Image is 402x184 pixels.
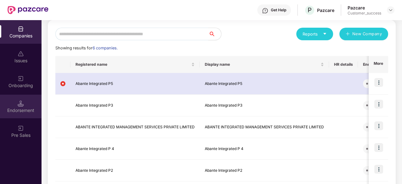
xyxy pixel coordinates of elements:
[303,31,327,37] div: Reports
[92,46,118,50] span: 6 companies.
[200,116,329,138] td: ABANTE INTEGRATED MANAGEMENT SERVICES PRIVATE LIMITED
[317,7,334,13] div: Pazcare
[18,125,24,131] img: svg+xml;base64,PHN2ZyB3aWR0aD0iMjAiIGhlaWdodD0iMjAiIHZpZXdCb3g9IjAgMCAyMCAyMCIgZmlsbD0ibm9uZSIgeG...
[200,138,329,160] td: Abante Integrated P 4
[205,62,319,67] span: Display name
[18,51,24,57] img: svg+xml;base64,PHN2ZyBpZD0iSXNzdWVzX2Rpc2FibGVkIiB4bWxucz0iaHR0cDovL3d3dy53My5vcmcvMjAwMC9zdmciIH...
[55,46,118,50] span: Showing results for
[208,28,221,40] button: search
[308,6,312,14] span: P
[75,62,190,67] span: Registered name
[208,31,221,36] span: search
[348,5,381,11] div: Pazcare
[200,73,329,95] td: Abante Integrated P5
[363,62,390,67] span: Endorsements
[329,56,358,73] th: HR details
[200,56,329,73] th: Display name
[374,100,383,109] img: icon
[374,165,383,174] img: icon
[374,78,383,87] img: icon
[374,143,383,152] img: icon
[348,11,381,16] div: Customer_success
[18,75,24,82] img: svg+xml;base64,PHN2ZyB3aWR0aD0iMjAiIGhlaWdodD0iMjAiIHZpZXdCb3g9IjAgMCAyMCAyMCIgZmlsbD0ibm9uZSIgeG...
[262,8,268,14] img: svg+xml;base64,PHN2ZyBpZD0iSGVscC0zMngzMiIgeG1sbnM9Imh0dHA6Ly93d3cudzMub3JnLzIwMDAvc3ZnIiB3aWR0aD...
[18,26,24,32] img: svg+xml;base64,PHN2ZyBpZD0iQ29tcGFuaWVzIiB4bWxucz0iaHR0cDovL3d3dy53My5vcmcvMjAwMC9zdmciIHdpZHRoPS...
[70,160,200,181] td: Abante Integrated P2
[60,81,65,86] img: svg+xml;base64,PHN2ZyB4bWxucz0iaHR0cDovL3d3dy53My5vcmcvMjAwMC9zdmciIHdpZHRoPSIxMiIgaGVpZ2h0PSIxMi...
[70,116,200,138] td: ABANTE INTEGRATED MANAGEMENT SERVICES PRIVATE LIMITED
[70,138,200,160] td: Abante Integrated P 4
[200,95,329,116] td: Abante Integrated P3
[70,56,200,73] th: Registered name
[339,28,388,40] button: plusNew Company
[323,32,327,36] span: caret-down
[8,6,48,14] img: New Pazcare Logo
[200,160,329,181] td: Abante Integrated P2
[70,95,200,116] td: Abante Integrated P3
[70,73,200,95] td: Abante Integrated P5
[388,8,393,13] img: svg+xml;base64,PHN2ZyBpZD0iRHJvcGRvd24tMzJ4MzIiIHhtbG5zPSJodHRwOi8vd3d3LnczLm9yZy8yMDAwL3N2ZyIgd2...
[369,56,388,73] th: More
[346,32,350,37] span: plus
[352,31,382,37] span: New Company
[18,100,24,107] img: svg+xml;base64,PHN2ZyB3aWR0aD0iMTQuNSIgaGVpZ2h0PSIxNC41IiB2aWV3Qm94PSIwIDAgMTYgMTYiIGZpbGw9Im5vbm...
[374,121,383,130] img: icon
[271,8,286,13] div: Get Help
